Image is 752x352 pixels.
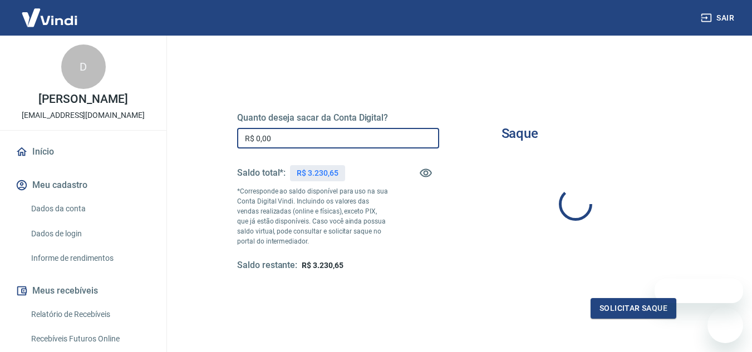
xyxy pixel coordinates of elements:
a: Recebíveis Futuros Online [27,328,153,350]
p: [PERSON_NAME] [38,93,127,105]
h5: Saldo total*: [237,167,286,179]
p: *Corresponde ao saldo disponível para uso na sua Conta Digital Vindi. Incluindo os valores das ve... [237,186,389,246]
a: Informe de rendimentos [27,247,153,270]
iframe: Botão para abrir a janela de mensagens [707,308,743,343]
h5: Saldo restante: [237,260,297,271]
button: Sair [699,8,739,28]
p: R$ 3.230,65 [297,167,338,179]
button: Meus recebíveis [13,279,153,303]
a: Início [13,140,153,164]
p: [EMAIL_ADDRESS][DOMAIN_NAME] [22,110,145,121]
img: Vindi [13,1,86,34]
h5: Quanto deseja sacar da Conta Digital? [237,112,439,123]
button: Solicitar saque [591,298,676,319]
a: Relatório de Recebíveis [27,303,153,326]
a: Dados de login [27,222,153,245]
h3: Saque [502,126,539,141]
span: R$ 3.230,65 [302,261,343,270]
iframe: Mensagem da empresa [655,279,743,303]
div: D [61,44,106,89]
a: Dados da conta [27,197,153,220]
button: Meu cadastro [13,173,153,197]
